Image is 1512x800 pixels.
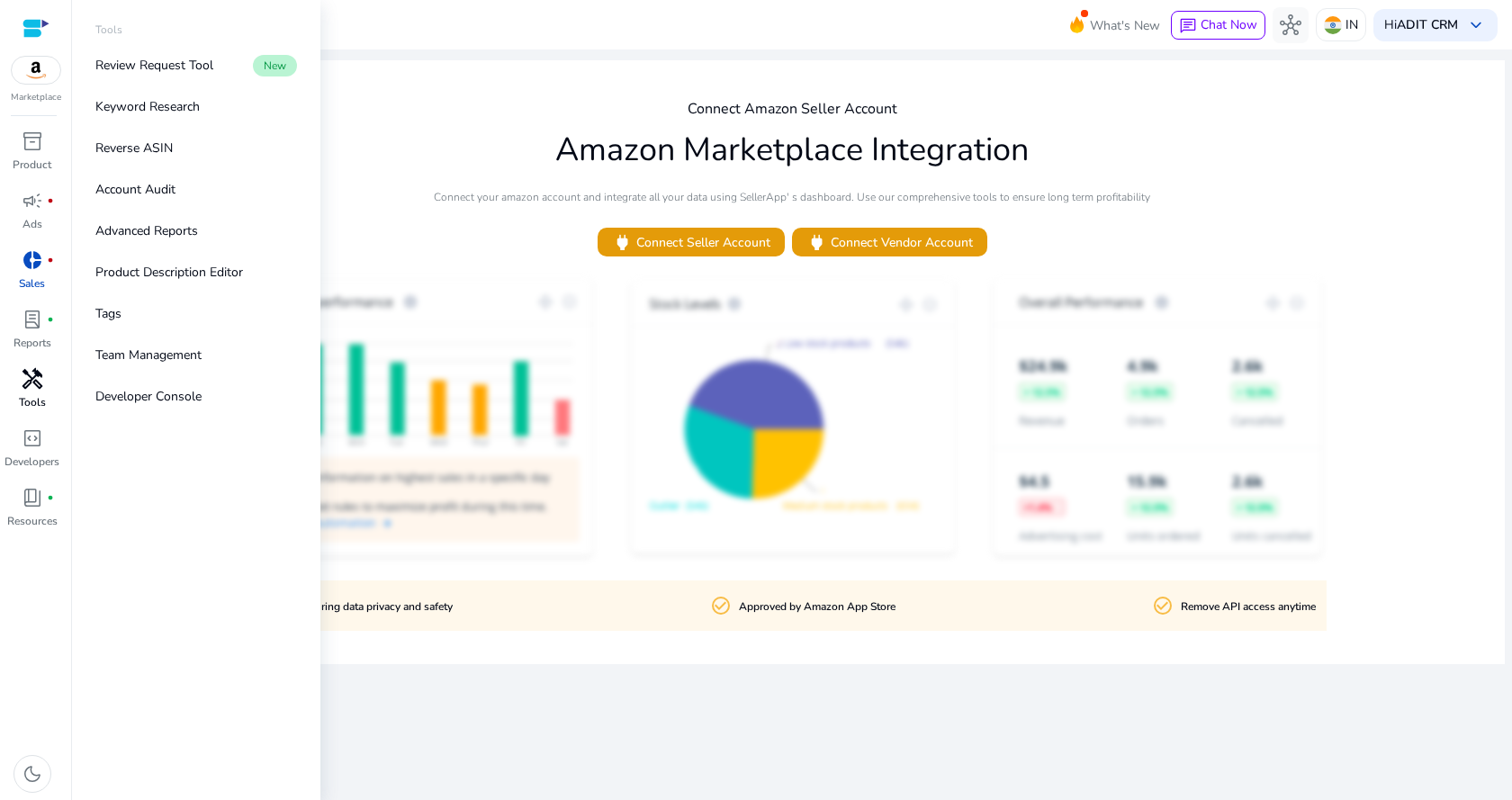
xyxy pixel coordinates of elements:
[95,346,202,364] p: Team Management
[95,139,173,157] p: Reverse ASIN
[19,275,45,292] p: Sales
[253,55,297,76] span: New
[612,232,633,253] span: power
[47,197,54,204] span: fiber_manual_record
[434,189,1150,205] p: Connect your amazon account and integrate all your data using SellerApp' s dashboard. Use our com...
[13,157,51,173] p: Product
[739,598,895,616] p: Approved by Amazon App Store
[1201,16,1257,33] span: Chat Now
[806,232,827,253] span: power
[297,598,453,616] p: Ensuring data privacy and safety
[22,309,43,330] span: lab_profile
[95,56,213,75] p: Review Request Tool
[7,513,58,529] p: Resources
[1273,7,1309,43] button: hub
[95,180,175,199] p: Account Audit
[22,368,43,390] span: handyman
[95,221,198,240] p: Advanced Reports
[47,316,54,323] span: fiber_manual_record
[22,763,43,785] span: dark_mode
[47,494,54,501] span: fiber_manual_record
[19,394,46,410] p: Tools
[22,190,43,211] span: campaign
[1324,16,1342,34] img: in.svg
[1171,11,1265,40] button: chatChat Now
[12,57,60,84] img: amazon.svg
[792,228,987,256] button: powerConnect Vendor Account
[1181,598,1316,616] p: Remove API access anytime
[1397,16,1458,33] b: ADIT CRM
[710,595,732,616] mat-icon: check_circle_outline
[22,427,43,449] span: code_blocks
[1384,19,1458,31] p: Hi
[1090,10,1160,41] span: What's New
[22,216,42,232] p: Ads
[47,256,54,264] span: fiber_manual_record
[1465,14,1487,36] span: keyboard_arrow_down
[806,232,973,253] span: Connect Vendor Account
[1179,17,1197,35] span: chat
[22,487,43,508] span: book_4
[95,97,200,116] p: Keyword Research
[4,454,59,470] p: Developers
[555,130,1029,169] h1: Amazon Marketplace Integration
[22,249,43,271] span: donut_small
[688,101,897,118] h4: Connect Amazon Seller Account
[1280,14,1301,36] span: hub
[95,304,121,323] p: Tags
[95,387,202,406] p: Developer Console
[612,232,770,253] span: Connect Seller Account
[598,228,785,256] button: powerConnect Seller Account
[1152,595,1174,616] mat-icon: check_circle_outline
[95,22,122,38] p: Tools
[11,91,61,104] p: Marketplace
[1345,9,1358,40] p: IN
[22,130,43,152] span: inventory_2
[13,335,51,351] p: Reports
[95,263,243,282] p: Product Description Editor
